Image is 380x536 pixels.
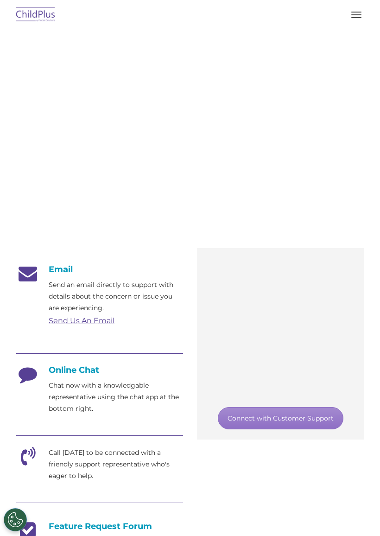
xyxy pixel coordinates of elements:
p: Send an email directly to support with details about the concern or issue you are experiencing. [49,279,183,314]
a: Send Us An Email [49,316,114,325]
img: ChildPlus by Procare Solutions [14,4,57,26]
h4: Online Chat [16,365,183,375]
h4: Feature Request Forum [16,521,183,531]
h4: Email [16,264,183,274]
p: Call [DATE] to be connected with a friendly support representative who's eager to help. [49,447,183,482]
a: Connect with Customer Support [218,407,343,429]
button: Cookies Settings [4,508,27,531]
p: Chat now with a knowledgable representative using the chat app at the bottom right. [49,380,183,415]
